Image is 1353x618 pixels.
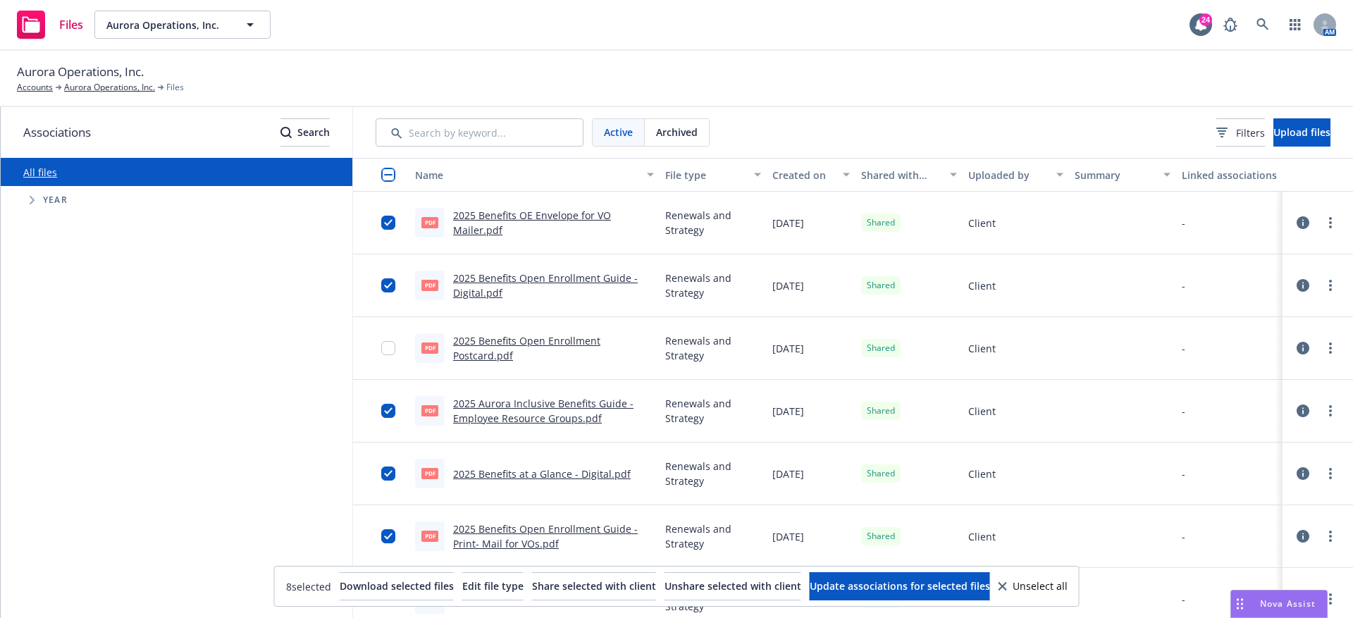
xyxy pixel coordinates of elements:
[453,334,600,362] a: 2025 Benefits Open Enrollment Postcard.pdf
[665,396,760,426] span: Renewals and Strategy
[340,579,454,593] span: Download selected files
[340,572,454,600] button: Download selected files
[968,466,996,481] span: Client
[23,166,57,179] a: All files
[604,125,633,140] span: Active
[665,271,760,300] span: Renewals and Strategy
[1182,278,1185,293] div: -
[1216,125,1265,140] span: Filters
[968,216,996,230] span: Client
[772,216,804,230] span: [DATE]
[810,579,990,593] span: Update associations for selected files
[462,579,524,593] span: Edit file type
[94,11,271,39] button: Aurora Operations, Inc.
[772,466,804,481] span: [DATE]
[381,466,395,481] input: Toggle Row Selected
[767,158,855,192] button: Created on
[1182,341,1185,356] div: -
[1199,13,1212,26] div: 24
[1182,168,1277,183] div: Linked associations
[867,467,895,480] span: Shared
[381,216,395,230] input: Toggle Row Selected
[867,342,895,354] span: Shared
[665,459,760,488] span: Renewals and Strategy
[1216,118,1265,147] button: Filters
[453,467,631,481] a: 2025 Benefits at a Glance - Digital.pdf
[665,521,760,551] span: Renewals and Strategy
[453,522,638,550] a: 2025 Benefits Open Enrollment Guide - Print- Mail for VOs.pdf
[1013,581,1068,591] span: Unselect all
[1182,466,1185,481] div: -
[1260,598,1316,610] span: Nova Assist
[166,81,184,94] span: Files
[381,341,395,355] input: Toggle Row Selected
[968,529,996,544] span: Client
[462,572,524,600] button: Edit file type
[1249,11,1277,39] a: Search
[867,279,895,292] span: Shared
[665,572,801,600] button: Unshare selected with client
[1273,125,1330,139] span: Upload files
[376,118,583,147] input: Search by keyword...
[665,579,801,593] span: Unshare selected with client
[409,158,660,192] button: Name
[1,186,352,214] div: Tree Example
[23,123,91,142] span: Associations
[381,404,395,418] input: Toggle Row Selected
[532,579,656,593] span: Share selected with client
[968,404,996,419] span: Client
[772,529,804,544] span: [DATE]
[453,397,634,425] a: 2025 Aurora Inclusive Benefits Guide - Employee Resource Groups.pdf
[968,168,1048,183] div: Uploaded by
[1322,465,1339,482] a: more
[415,168,638,183] div: Name
[1069,158,1175,192] button: Summary
[286,579,331,594] span: 8 selected
[381,278,395,292] input: Toggle Row Selected
[1322,277,1339,294] a: more
[453,271,638,299] a: 2025 Benefits Open Enrollment Guide - Digital.pdf
[810,572,990,600] button: Update associations for selected files
[867,404,895,417] span: Shared
[1216,11,1244,39] a: Report a Bug
[1322,340,1339,357] a: more
[11,5,89,44] a: Files
[421,405,438,416] span: pdf
[421,342,438,353] span: pdf
[1236,125,1265,140] span: Filters
[280,127,292,138] svg: Search
[660,158,766,192] button: File type
[106,18,228,32] span: Aurora Operations, Inc.
[665,208,760,237] span: Renewals and Strategy
[963,158,1069,192] button: Uploaded by
[17,63,144,81] span: Aurora Operations, Inc.
[968,341,996,356] span: Client
[772,278,804,293] span: [DATE]
[421,217,438,228] span: pdf
[1182,216,1185,230] div: -
[59,19,83,30] span: Files
[381,529,395,543] input: Toggle Row Selected
[421,531,438,541] span: pdf
[532,572,656,600] button: Share selected with client
[861,168,941,183] div: Shared with client
[280,118,330,147] button: SearchSearch
[421,468,438,478] span: pdf
[999,572,1068,600] button: Unselect all
[665,168,745,183] div: File type
[867,216,895,229] span: Shared
[1182,592,1185,607] div: -
[772,404,804,419] span: [DATE]
[1182,404,1185,419] div: -
[772,341,804,356] span: [DATE]
[1231,591,1249,617] div: Drag to move
[1182,529,1185,544] div: -
[968,278,996,293] span: Client
[1230,590,1328,618] button: Nova Assist
[43,196,68,204] span: Year
[1176,158,1283,192] button: Linked associations
[280,119,330,146] div: Search
[1273,118,1330,147] button: Upload files
[867,530,895,543] span: Shared
[421,280,438,290] span: pdf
